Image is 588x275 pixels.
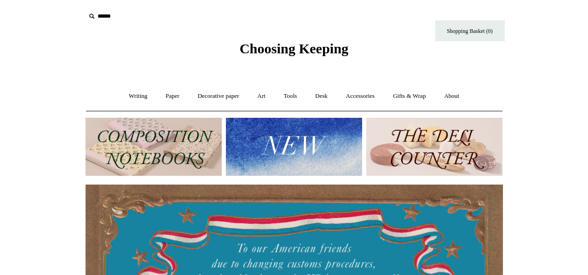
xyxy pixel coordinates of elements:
a: Paper [157,84,188,109]
a: Writing [120,84,156,109]
img: 202302 Composition ledgers.jpg__PID:69722ee6-fa44-49dd-a067-31375e5d54ec [86,118,222,176]
a: Accessories [337,84,383,109]
a: Shopping Basket (0) [435,20,505,41]
a: Choosing Keeping [239,48,348,55]
img: New.jpg__PID:f73bdf93-380a-4a35-bcfe-7823039498e1 [226,118,362,176]
a: Decorative paper [189,84,247,109]
a: Art [249,84,274,109]
span: Choosing Keeping [239,41,348,56]
img: The Deli Counter [366,118,502,176]
a: Desk [307,84,336,109]
a: Tools [275,84,305,109]
a: About [436,84,468,109]
a: Gifts & Wrap [384,84,434,109]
